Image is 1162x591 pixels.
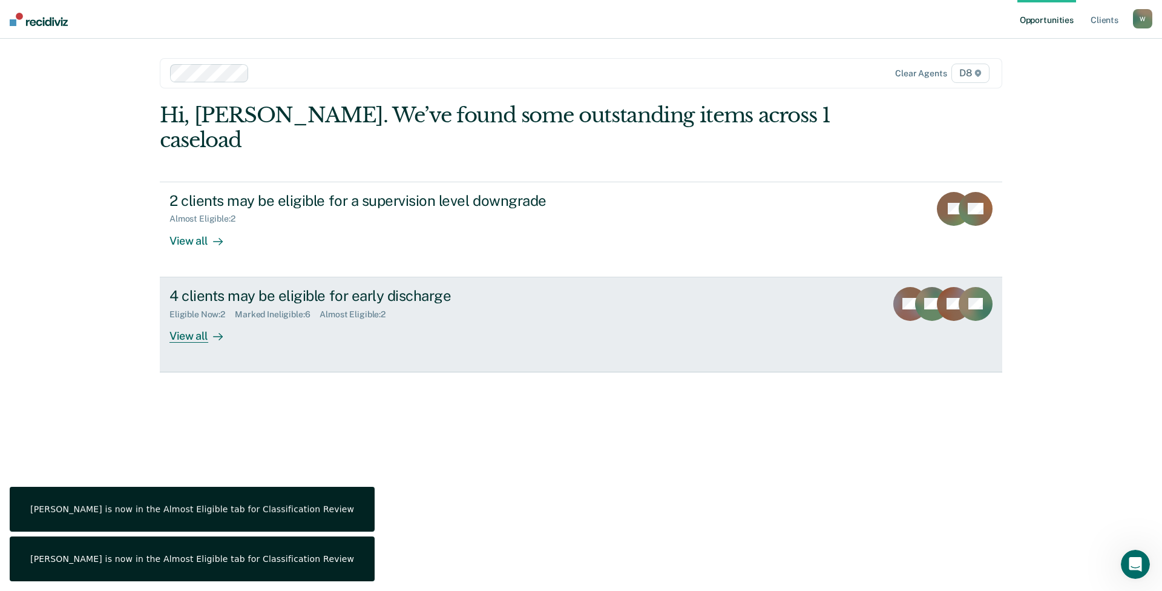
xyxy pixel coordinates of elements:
img: Recidiviz [10,13,68,26]
a: 4 clients may be eligible for early dischargeEligible Now:2Marked Ineligible:6Almost Eligible:2Vi... [160,277,1002,372]
div: Almost Eligible : 2 [320,309,395,320]
a: 2 clients may be eligible for a supervision level downgradeAlmost Eligible:2View all [160,182,1002,277]
div: View all [169,319,237,343]
iframe: Intercom live chat [1121,550,1150,579]
div: 2 clients may be eligible for a supervision level downgrade [169,192,594,210]
div: [PERSON_NAME] is now in the Almost Eligible tab for Classification Review [30,553,354,564]
span: D8 [951,64,990,83]
div: Clear agents [895,68,947,79]
button: W [1133,9,1152,28]
div: View all [169,224,237,248]
div: Eligible Now : 2 [169,309,235,320]
div: [PERSON_NAME] is now in the Almost Eligible tab for Classification Review [30,504,354,515]
div: Almost Eligible : 2 [169,214,245,224]
div: Hi, [PERSON_NAME]. We’ve found some outstanding items across 1 caseload [160,103,834,153]
div: 4 clients may be eligible for early discharge [169,287,594,305]
div: Marked Ineligible : 6 [235,309,320,320]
